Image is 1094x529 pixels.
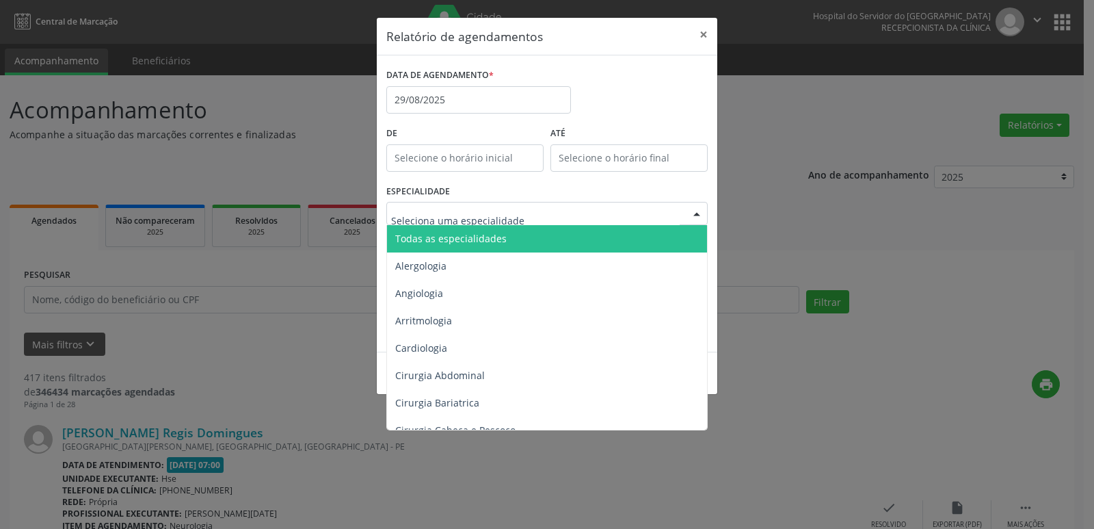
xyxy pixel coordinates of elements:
[386,86,571,114] input: Selecione uma data ou intervalo
[391,207,680,234] input: Seleciona uma especialidade
[395,287,443,300] span: Angiologia
[395,314,452,327] span: Arritmologia
[550,144,708,172] input: Selecione o horário final
[395,369,485,382] span: Cirurgia Abdominal
[395,341,447,354] span: Cardiologia
[386,144,544,172] input: Selecione o horário inicial
[550,123,708,144] label: ATÉ
[386,123,544,144] label: De
[395,232,507,245] span: Todas as especialidades
[690,18,717,51] button: Close
[395,396,479,409] span: Cirurgia Bariatrica
[395,424,516,437] span: Cirurgia Cabeça e Pescoço
[386,27,543,45] h5: Relatório de agendamentos
[386,65,494,86] label: DATA DE AGENDAMENTO
[395,259,446,272] span: Alergologia
[386,181,450,203] label: ESPECIALIDADE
